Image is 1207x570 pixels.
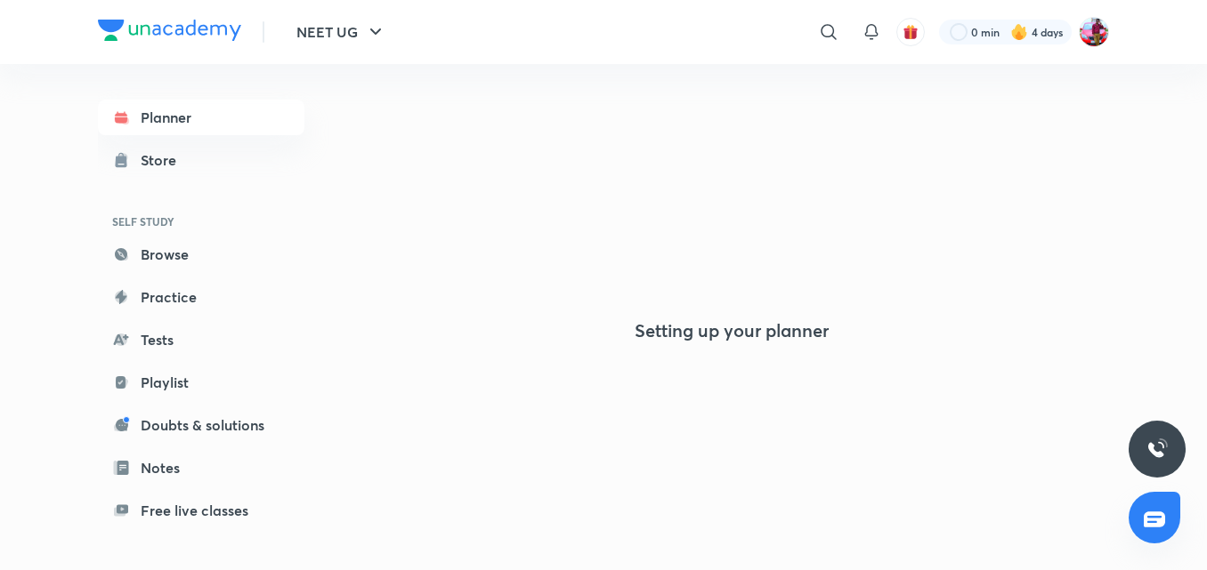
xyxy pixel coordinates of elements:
[903,24,919,40] img: avatar
[1010,23,1028,41] img: streak
[635,320,829,341] h4: Setting up your planner
[98,279,304,315] a: Practice
[98,450,304,486] a: Notes
[98,407,304,443] a: Doubts & solutions
[896,18,925,46] button: avatar
[286,14,397,50] button: NEET UG
[98,365,304,400] a: Playlist
[98,100,304,135] a: Planner
[141,149,187,171] div: Store
[98,142,304,178] a: Store
[98,493,304,528] a: Free live classes
[98,20,241,41] img: Company Logo
[1146,438,1168,460] img: ttu
[1079,17,1109,47] img: Shankar Nag
[98,20,241,45] a: Company Logo
[98,322,304,357] a: Tests
[98,237,304,272] a: Browse
[98,206,304,237] h6: SELF STUDY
